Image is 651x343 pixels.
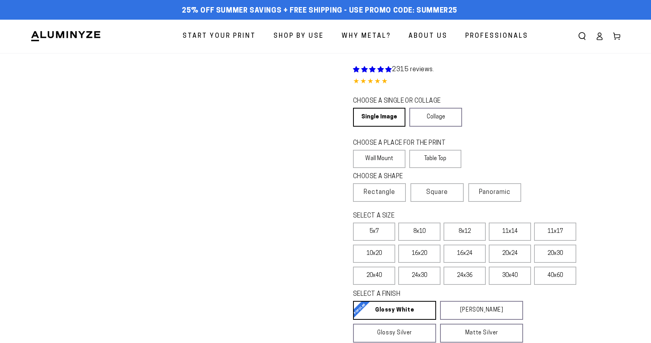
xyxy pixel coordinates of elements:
[353,108,405,127] a: Single Image
[336,26,397,47] a: Why Metal?
[409,108,462,127] a: Collage
[444,267,486,285] label: 24x36
[398,245,440,263] label: 16x20
[353,290,504,299] legend: SELECT A FINISH
[177,26,262,47] a: Start Your Print
[459,26,534,47] a: Professionals
[489,245,531,263] label: 20x24
[465,31,528,42] span: Professionals
[364,188,395,197] span: Rectangle
[444,223,486,241] label: 8x12
[573,28,591,45] summary: Search our site
[489,223,531,241] label: 11x14
[353,97,455,106] legend: CHOOSE A SINGLE OR COLLAGE
[353,301,436,320] a: Glossy White
[183,31,256,42] span: Start Your Print
[353,245,395,263] label: 10x20
[534,245,576,263] label: 20x30
[353,267,395,285] label: 20x40
[342,31,391,42] span: Why Metal?
[426,188,448,197] span: Square
[353,223,395,241] label: 5x7
[353,76,621,88] div: 4.85 out of 5.0 stars
[353,324,436,343] a: Glossy Silver
[268,26,330,47] a: Shop By Use
[353,172,455,181] legend: CHOOSE A SHAPE
[403,26,453,47] a: About Us
[353,150,405,168] label: Wall Mount
[274,31,324,42] span: Shop By Use
[409,150,462,168] label: Table Top
[444,245,486,263] label: 16x24
[398,223,440,241] label: 8x10
[534,223,576,241] label: 11x17
[182,7,457,15] span: 25% off Summer Savings + Free Shipping - Use Promo Code: SUMMER25
[30,30,101,42] img: Aluminyze
[534,267,576,285] label: 40x60
[409,31,448,42] span: About Us
[440,324,523,343] a: Matte Silver
[489,267,531,285] label: 30x40
[398,267,440,285] label: 24x30
[353,212,510,221] legend: SELECT A SIZE
[353,139,454,148] legend: CHOOSE A PLACE FOR THE PRINT
[440,301,523,320] a: [PERSON_NAME]
[479,189,510,195] span: Panoramic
